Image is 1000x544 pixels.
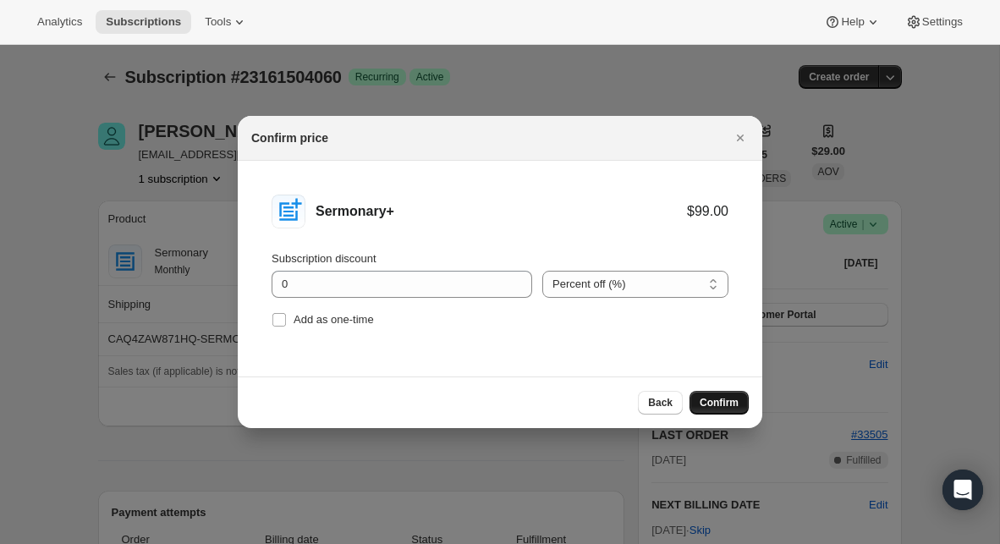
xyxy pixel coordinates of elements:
span: Add as one-time [294,313,374,326]
span: Subscription discount [272,252,376,265]
button: Confirm [690,391,749,415]
button: Tools [195,10,258,34]
button: Close [728,126,752,150]
span: Confirm [700,396,739,409]
img: Sermonary+ [272,195,305,228]
span: Back [648,396,673,409]
span: Subscriptions [106,15,181,29]
h2: Confirm price [251,129,328,146]
span: Tools [205,15,231,29]
button: Subscriptions [96,10,191,34]
span: Help [841,15,864,29]
div: Sermonary+ [316,203,687,220]
button: Help [814,10,891,34]
button: Back [638,391,683,415]
button: Analytics [27,10,92,34]
button: Settings [895,10,973,34]
div: Open Intercom Messenger [942,470,983,510]
span: Analytics [37,15,82,29]
div: $99.00 [687,203,728,220]
span: Settings [922,15,963,29]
